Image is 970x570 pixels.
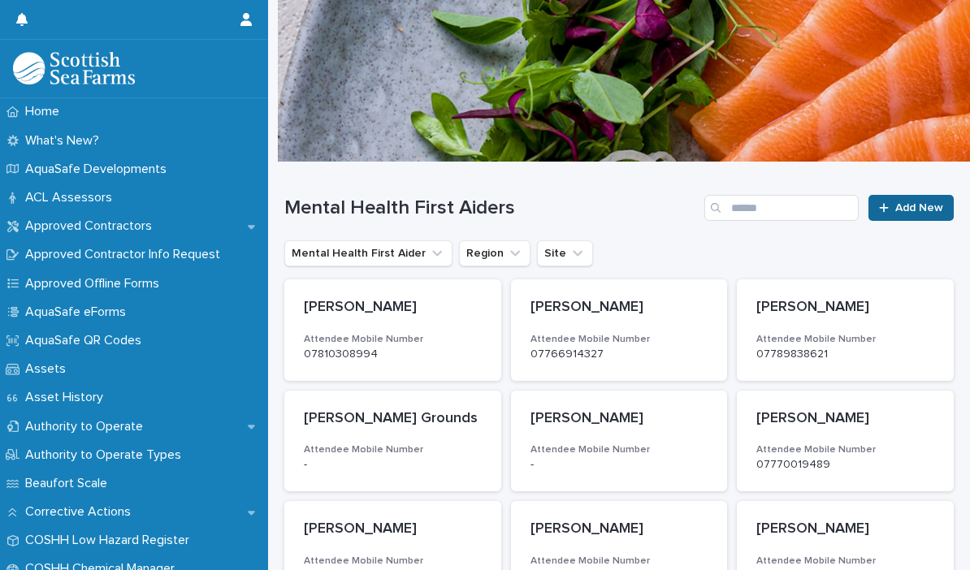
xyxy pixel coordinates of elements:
[530,299,708,317] p: [PERSON_NAME]
[459,240,530,266] button: Region
[19,104,72,119] p: Home
[756,333,934,346] h3: Attendee Mobile Number
[756,520,934,538] p: [PERSON_NAME]
[19,218,165,234] p: Approved Contractors
[304,348,482,361] p: 07810308994
[756,443,934,456] h3: Attendee Mobile Number
[284,240,453,266] button: Mental Health First Aider
[737,391,954,492] a: [PERSON_NAME]Attendee Mobile Number07770019489
[19,133,112,149] p: What's New?
[19,390,116,405] p: Asset History
[704,195,859,221] input: Search
[304,458,482,472] p: -
[19,476,120,491] p: Beaufort Scale
[19,276,172,291] p: Approved Offline Forms
[304,299,482,317] p: [PERSON_NAME]
[530,458,708,472] p: -
[530,555,708,568] h3: Attendee Mobile Number
[19,361,79,377] p: Assets
[756,299,934,317] p: [PERSON_NAME]
[530,348,708,361] p: 07766914327
[756,348,934,361] p: 07789838621
[756,458,934,472] p: 07770019489
[19,162,180,177] p: AquaSafe Developments
[511,391,728,492] a: [PERSON_NAME]Attendee Mobile Number-
[530,443,708,456] h3: Attendee Mobile Number
[511,279,728,381] a: [PERSON_NAME]Attendee Mobile Number07766914327
[304,443,482,456] h3: Attendee Mobile Number
[868,195,954,221] a: Add New
[19,447,194,463] p: Authority to Operate Types
[737,279,954,381] a: [PERSON_NAME]Attendee Mobile Number07789838621
[19,190,125,205] p: ACL Assessors
[19,304,139,320] p: AquaSafe eForms
[537,240,593,266] button: Site
[530,333,708,346] h3: Attendee Mobile Number
[19,504,144,520] p: Corrective Actions
[284,196,698,220] h1: Mental Health First Aiders
[530,410,708,428] p: [PERSON_NAME]
[304,333,482,346] h3: Attendee Mobile Number
[284,279,501,381] a: [PERSON_NAME]Attendee Mobile Number07810308994
[756,410,934,428] p: [PERSON_NAME]
[19,533,202,548] p: COSHH Low Hazard Register
[19,419,156,434] p: Authority to Operate
[304,410,482,428] p: [PERSON_NAME] Grounds
[304,555,482,568] h3: Attendee Mobile Number
[756,555,934,568] h3: Attendee Mobile Number
[19,247,233,262] p: Approved Contractor Info Request
[304,520,482,538] p: [PERSON_NAME]
[895,202,943,214] span: Add New
[19,333,154,348] p: AquaSafe QR Codes
[13,52,135,84] img: bPIBxiqnSb2ggTQWdOVV
[284,391,501,492] a: [PERSON_NAME] GroundsAttendee Mobile Number-
[530,520,708,538] p: [PERSON_NAME]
